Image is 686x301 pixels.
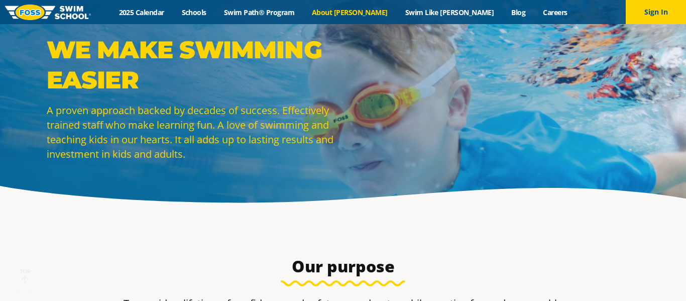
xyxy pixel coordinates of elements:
h3: Our purpose [106,256,580,276]
a: About [PERSON_NAME] [303,8,397,17]
img: FOSS Swim School Logo [5,5,91,20]
p: A proven approach backed by decades of success. Effectively trained staff who make learning fun. ... [47,103,338,161]
p: WE MAKE SWIMMING EASIER [47,35,338,95]
a: Careers [534,8,576,17]
a: Schools [173,8,215,17]
a: Swim Like [PERSON_NAME] [396,8,503,17]
a: 2025 Calendar [110,8,173,17]
a: Blog [503,8,534,17]
div: TOP [20,268,31,284]
a: Swim Path® Program [215,8,303,17]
